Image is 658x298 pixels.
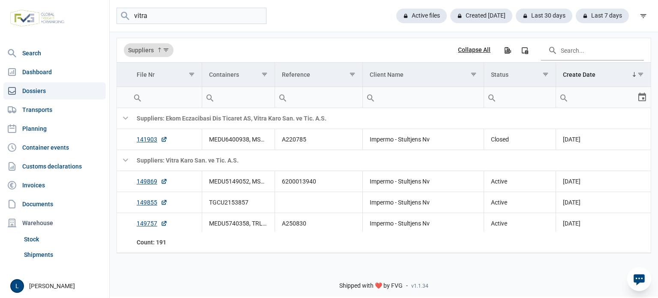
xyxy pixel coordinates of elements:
td: MEDU5149052, MSBU3075460 [202,171,275,192]
td: Active [484,192,556,213]
div: File Nr Count: 191 [137,238,195,247]
a: Search [3,45,106,62]
td: Impermo - Stultjens Nv [362,213,484,234]
input: Filter cell [556,87,637,108]
span: [DATE] [563,136,580,143]
span: Show filter options for column 'Suppliers' [163,47,169,53]
input: Search in the data grid [541,40,644,60]
span: Show filter options for column 'Status' [542,71,549,78]
span: Show filter options for column 'Create Date' [637,71,644,78]
div: Data grid toolbar [124,38,644,62]
input: Filter cell [275,87,362,108]
div: Client Name [370,71,404,78]
div: Search box [202,87,218,108]
span: Show filter options for column 'Containers' [261,71,268,78]
a: Invoices [3,177,106,194]
div: Data grid with 195 rows and 7 columns [117,38,651,253]
span: Show filter options for column 'Client Name' [470,71,477,78]
a: 149757 [137,219,167,228]
a: Customs declarations [3,158,106,175]
td: Active [484,213,556,234]
td: Collapse [117,150,130,171]
td: Column Containers [202,63,275,87]
input: Filter cell [484,87,556,108]
div: Reference [282,71,310,78]
td: Closed [484,129,556,150]
input: Search dossiers [117,8,266,24]
td: Column Create Date [556,63,651,87]
div: File Nr [137,71,155,78]
td: Impermo - Stultjens Nv [362,129,484,150]
td: Column File Nr [130,63,202,87]
span: Show filter options for column 'File Nr' [188,71,195,78]
div: Search box [484,87,499,108]
a: 149869 [137,177,167,186]
td: MEDU5740358, TRLU8951493 [202,213,275,234]
td: Active [484,171,556,192]
div: Last 7 days [576,9,629,23]
input: Filter cell [130,87,202,108]
span: [DATE] [563,220,580,227]
div: Create Date [563,71,595,78]
div: Search box [130,87,145,108]
span: - [406,282,408,290]
td: Impermo - Stultjens Nv [362,192,484,213]
input: Filter cell [202,87,275,108]
div: Last 30 days [516,9,572,23]
td: A220785 [275,129,362,150]
td: MEDU6400938, MSDU1489766, MSMU1081657 [202,129,275,150]
a: 141903 [137,135,167,144]
a: 149855 [137,198,167,207]
span: [DATE] [563,178,580,185]
div: Export all data to Excel [499,42,515,58]
a: Transports [3,101,106,118]
td: Filter cell [556,87,651,108]
div: Search box [556,87,571,108]
span: Shipped with ❤️ by FVG [339,282,403,290]
div: Search box [275,87,290,108]
div: Collapse All [458,46,491,54]
a: Dossiers [3,82,106,99]
td: Suppliers: Ekom Eczacibasi Dis Ticaret AS, Vitra Karo San. ve Tic. A.S. [130,108,651,129]
td: 6200013940 [275,171,362,192]
button: L [10,279,24,293]
div: filter [636,8,651,24]
div: Warehouse [3,214,106,232]
div: Select [637,87,647,108]
td: A250830 [275,213,362,234]
td: Column Reference [275,63,362,87]
a: Shipments [21,247,106,262]
span: v1.1.34 [411,283,428,289]
img: FVG - Global freight forwarding [7,6,68,30]
div: Suppliers [124,43,173,57]
a: Stock [21,232,106,247]
span: [DATE] [563,199,580,206]
div: Search box [363,87,378,108]
span: Show filter options for column 'Reference' [349,71,356,78]
td: Filter cell [362,87,484,108]
div: Column Chooser [517,42,532,58]
a: Container events [3,139,106,156]
a: Dashboard [3,63,106,81]
div: Containers [209,71,239,78]
td: Impermo - Stultjens Nv [362,171,484,192]
td: Column Status [484,63,556,87]
div: [PERSON_NAME] [10,279,104,293]
td: Suppliers: Vitra Karo San. ve Tic. A.S. [130,150,651,171]
a: Planning [3,120,106,137]
td: Column Client Name [362,63,484,87]
a: Documents [3,196,106,213]
div: Status [491,71,508,78]
input: Filter cell [363,87,484,108]
td: Collapse [117,108,130,129]
td: TGCU2153857 [202,192,275,213]
div: Created [DATE] [450,9,512,23]
div: Active files [396,9,447,23]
